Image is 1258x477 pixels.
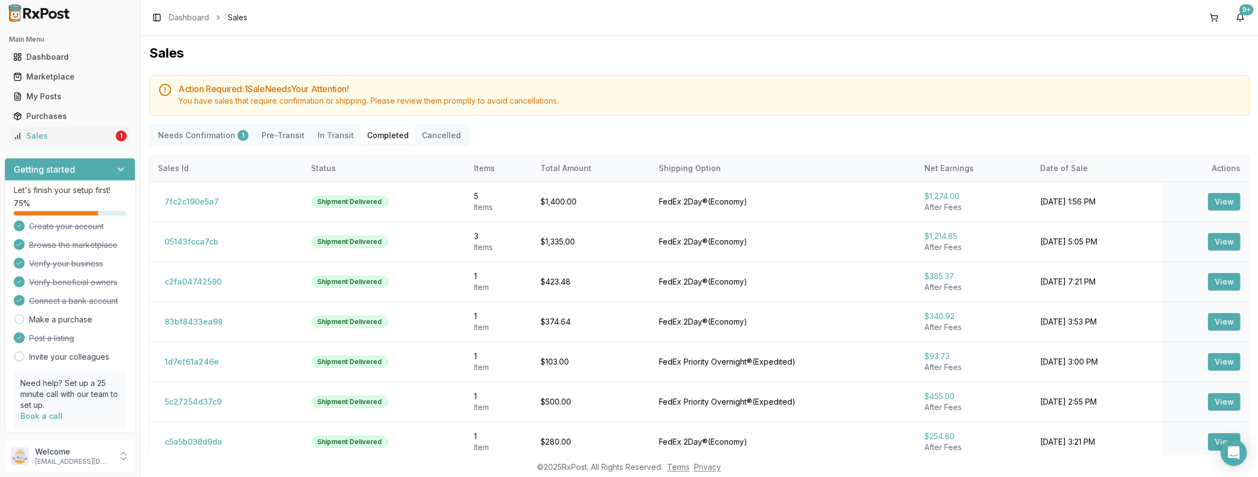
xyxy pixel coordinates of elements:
[312,196,388,208] div: Shipment Delivered
[9,87,131,106] a: My Posts
[169,12,209,23] a: Dashboard
[659,316,907,327] div: FedEx 2Day® ( Economy )
[925,231,1023,242] div: $1,214.85
[158,233,225,251] button: 05143fcca7cb
[13,91,127,102] div: My Posts
[540,356,641,367] div: $103.00
[13,52,127,63] div: Dashboard
[1040,196,1154,207] div: [DATE] 1:56 PM
[4,68,136,86] button: Marketplace
[1208,193,1240,211] button: View
[1031,155,1163,181] th: Date of Sale
[29,221,104,232] span: Create your account
[312,396,388,408] div: Shipment Delivered
[13,71,127,82] div: Marketplace
[228,12,247,23] span: Sales
[474,202,523,213] div: Item s
[1040,436,1154,447] div: [DATE] 3:21 PM
[312,316,388,328] div: Shipment Delivered
[303,155,466,181] th: Status
[151,127,255,144] button: Needs Confirmation
[659,276,907,287] div: FedEx 2Day® ( Economy )
[158,393,228,411] button: 5c27254d37c9
[312,276,388,288] div: Shipment Delivered
[474,431,523,442] div: 1
[116,130,127,141] div: 1
[1208,273,1240,291] button: View
[1208,353,1240,371] button: View
[312,356,388,368] div: Shipment Delivered
[659,436,907,447] div: FedEx 2Day® ( Economy )
[158,273,228,291] button: c2fa04742590
[149,155,303,181] th: Sales Id
[1040,276,1154,287] div: [DATE] 7:21 PM
[474,402,523,413] div: Item
[474,391,523,402] div: 1
[925,202,1023,213] div: After Fees
[474,442,523,453] div: Item
[35,446,111,457] p: Welcome
[158,433,229,451] button: c5a5b038d9da
[29,314,92,325] a: Make a purchase
[9,47,131,67] a: Dashboard
[178,95,1240,106] div: You have sales that require confirmation or shipping. Please review them promptly to avoid cancel...
[4,48,136,66] button: Dashboard
[925,271,1023,282] div: $385.37
[465,155,532,181] th: Items
[158,353,225,371] button: 1d7ef61a246e
[694,462,721,472] a: Privacy
[29,240,117,251] span: Browse the marketplace
[312,436,388,448] div: Shipment Delivered
[1040,236,1154,247] div: [DATE] 5:05 PM
[158,193,225,211] button: 7fc2c190e5a7
[925,311,1023,322] div: $340.92
[360,127,415,144] button: Completed
[659,356,907,367] div: FedEx Priority Overnight® ( Expedited )
[925,402,1023,413] div: After Fees
[925,322,1023,333] div: After Fees
[1040,356,1154,367] div: [DATE] 3:00 PM
[1208,393,1240,411] button: View
[1040,316,1154,327] div: [DATE] 3:53 PM
[1221,440,1247,466] div: Open Intercom Messenger
[659,196,907,207] div: FedEx 2Day® ( Economy )
[4,107,136,125] button: Purchases
[29,277,117,288] span: Verify beneficial owners
[916,155,1032,181] th: Net Earnings
[9,35,131,44] h2: Main Menu
[1208,233,1240,251] button: View
[540,276,641,287] div: $423.48
[20,378,120,411] p: Need help? Set up a 25 minute call with our team to set up.
[4,4,75,22] img: RxPost Logo
[1163,155,1249,181] th: Actions
[925,191,1023,202] div: $1,274.00
[311,127,360,144] button: In Transit
[540,396,641,407] div: $500.00
[1208,433,1240,451] button: View
[238,130,249,141] div: 1
[4,433,136,453] button: Support
[4,88,136,105] button: My Posts
[540,196,641,207] div: $1,400.00
[20,411,63,421] a: Book a call
[158,313,229,331] button: 83bf8433ea98
[925,442,1023,453] div: After Fees
[540,236,641,247] div: $1,335.00
[35,457,111,466] p: [EMAIL_ADDRESS][DOMAIN_NAME]
[925,391,1023,402] div: $455.00
[1208,313,1240,331] button: View
[29,351,109,362] a: Invite your colleagues
[474,322,523,333] div: Item
[925,242,1023,253] div: After Fees
[14,163,75,176] h3: Getting started
[13,111,127,122] div: Purchases
[540,316,641,327] div: $374.64
[415,127,467,144] button: Cancelled
[474,311,523,322] div: 1
[474,282,523,293] div: Item
[29,296,118,306] span: Connect a bank account
[659,236,907,247] div: FedEx 2Day® ( Economy )
[13,130,114,141] div: Sales
[925,362,1023,373] div: After Fees
[474,242,523,253] div: Item s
